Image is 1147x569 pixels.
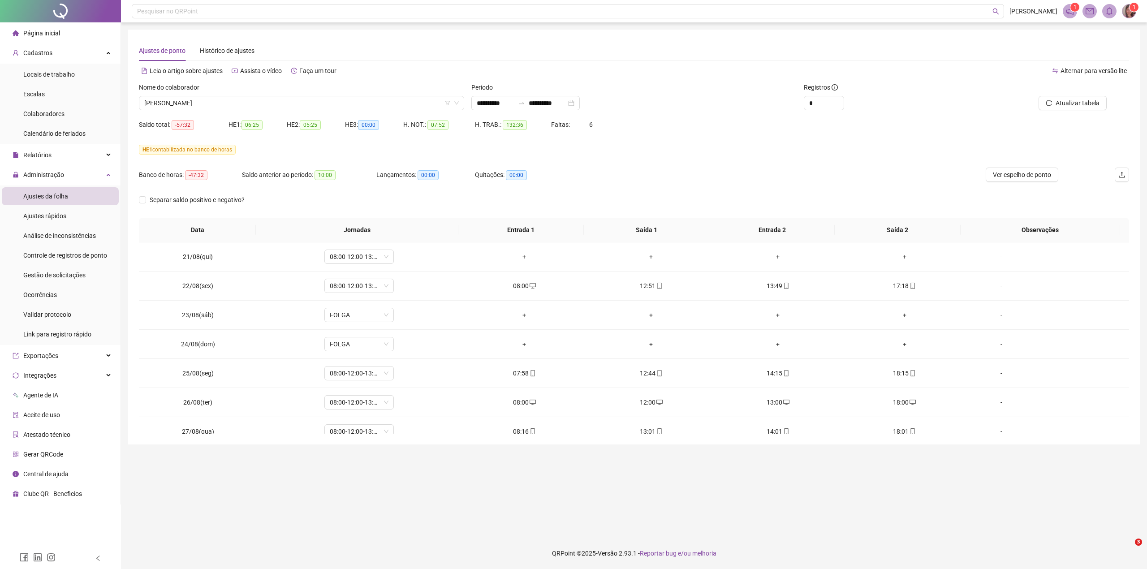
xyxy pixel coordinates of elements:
[993,170,1051,180] span: Ver espelho de ponto
[551,121,571,128] span: Faltas:
[722,281,834,291] div: 13:49
[655,428,663,435] span: mobile
[23,130,86,137] span: Calendário de feriados
[185,170,207,180] span: -47:32
[1056,98,1100,108] span: Atualizar tabela
[909,283,916,289] span: mobile
[655,370,663,376] span: mobile
[518,99,525,107] span: to
[427,120,448,130] span: 07:52
[529,399,536,405] span: desktop
[529,283,536,289] span: desktop
[1052,68,1058,74] span: swap
[849,339,961,349] div: +
[315,170,336,180] span: 10:00
[849,281,961,291] div: 17:18
[330,396,388,409] span: 08:00-12:00-13:12-18:00
[961,218,1120,242] th: Observações
[146,195,248,205] span: Separar saldo positivo e negativo?
[376,170,475,180] div: Lançamentos:
[183,399,212,406] span: 26/08(ter)
[975,310,1028,320] div: -
[595,339,707,349] div: +
[1070,3,1079,12] sup: 1
[183,253,213,260] span: 21/08(qui)
[595,310,707,320] div: +
[20,553,29,562] span: facebook
[330,279,388,293] span: 08:00-12:00-13:12-18:00
[722,397,834,407] div: 13:00
[709,218,835,242] th: Entrada 2
[139,218,256,242] th: Data
[992,8,999,15] span: search
[1135,539,1142,546] span: 3
[1133,4,1136,10] span: 1
[47,553,56,562] span: instagram
[975,339,1028,349] div: -
[287,120,345,130] div: HE 2:
[722,339,834,349] div: +
[722,427,834,436] div: 14:01
[1009,6,1057,16] span: [PERSON_NAME]
[23,490,82,497] span: Clube QR - Beneficios
[23,252,107,259] span: Controle de registros de ponto
[468,310,581,320] div: +
[595,397,707,407] div: 12:00
[722,252,834,262] div: +
[141,68,147,74] span: file-text
[1074,4,1077,10] span: 1
[584,218,709,242] th: Saída 1
[13,152,19,158] span: file
[468,427,581,436] div: 08:16
[23,272,86,279] span: Gestão de solicitações
[23,71,75,78] span: Locais de trabalho
[330,250,388,263] span: 08:00-12:00-13:12-18:00
[23,151,52,159] span: Relatórios
[835,218,960,242] th: Saída 2
[454,100,459,106] span: down
[595,281,707,291] div: 12:51
[345,120,403,130] div: HE 3:
[256,218,458,242] th: Jornadas
[13,451,19,457] span: qrcode
[849,397,961,407] div: 18:00
[403,120,475,130] div: H. NOT.:
[139,170,242,180] div: Banco de horas:
[518,99,525,107] span: swap-right
[23,451,63,458] span: Gerar QRCode
[23,30,60,37] span: Página inicial
[595,427,707,436] div: 13:01
[458,218,584,242] th: Entrada 1
[241,120,263,130] span: 06:25
[150,67,223,74] span: Leia o artigo sobre ajustes
[1086,7,1094,15] span: mail
[13,471,19,477] span: info-circle
[23,311,71,318] span: Validar protocolo
[782,283,789,289] span: mobile
[139,145,236,155] span: contabilizada no banco de horas
[909,399,916,405] span: desktop
[468,397,581,407] div: 08:00
[23,431,70,438] span: Atestado técnico
[23,392,58,399] span: Agente de IA
[909,370,916,376] span: mobile
[23,110,65,117] span: Colaboradores
[139,82,205,92] label: Nome do colaborador
[23,470,69,478] span: Central de ajuda
[975,252,1028,262] div: -
[595,252,707,262] div: +
[975,397,1028,407] div: -
[722,368,834,378] div: 14:15
[506,170,527,180] span: 00:00
[968,225,1113,235] span: Observações
[1130,3,1138,12] sup: Atualize o seu contato no menu Meus Dados
[121,538,1147,569] footer: QRPoint © 2025 - 2.93.1 -
[242,170,376,180] div: Saldo anterior ao período:
[468,281,581,291] div: 08:00
[182,428,214,435] span: 27/08(qua)
[849,310,961,320] div: +
[445,100,450,106] span: filter
[13,491,19,497] span: gift
[13,372,19,379] span: sync
[142,147,152,153] span: HE 1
